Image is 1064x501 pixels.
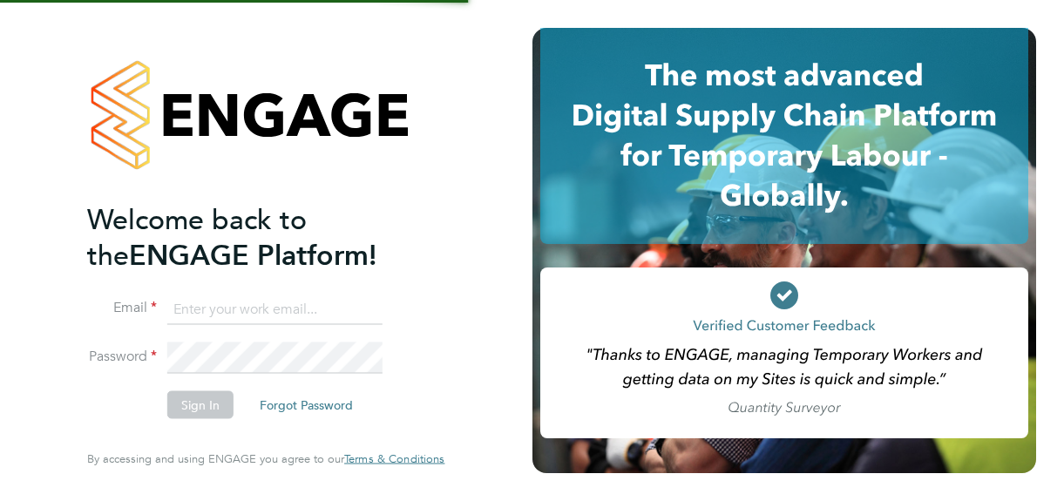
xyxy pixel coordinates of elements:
[87,201,427,273] h2: ENGAGE Platform!
[87,202,307,272] span: Welcome back to the
[344,451,444,466] span: Terms & Conditions
[246,391,367,419] button: Forgot Password
[167,391,234,419] button: Sign In
[87,299,157,317] label: Email
[344,452,444,466] a: Terms & Conditions
[167,294,383,325] input: Enter your work email...
[87,451,444,466] span: By accessing and using ENGAGE you agree to our
[87,348,157,366] label: Password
